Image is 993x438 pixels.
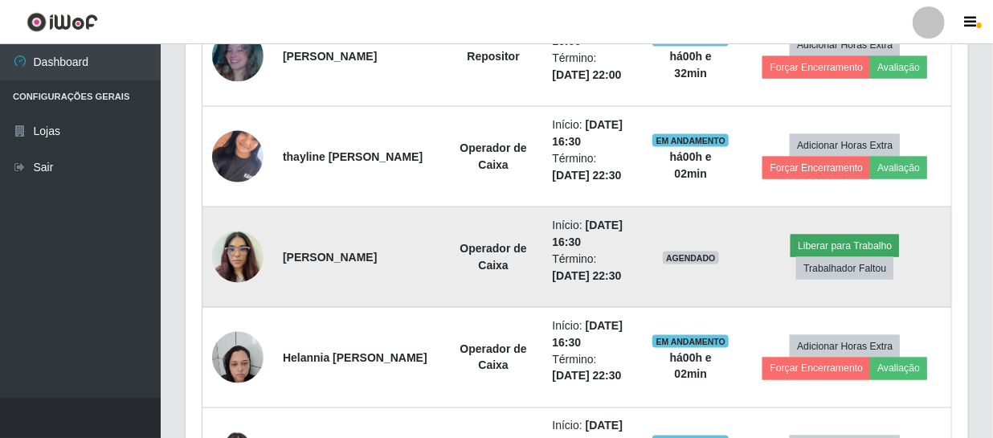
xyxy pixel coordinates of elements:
[796,257,893,280] button: Trabalhador Faltou
[762,358,870,380] button: Forçar Encerramento
[460,342,527,372] strong: Operador de Caixa
[552,117,633,150] li: Início:
[27,12,98,32] img: CoreUI Logo
[552,68,621,81] time: [DATE] 22:00
[212,223,264,291] img: 1743385442240.jpeg
[870,56,927,79] button: Avaliação
[670,50,712,80] strong: há 00 h e 32 min
[790,335,900,358] button: Adicionar Horas Extra
[212,323,264,391] img: 1730987452879.jpeg
[552,269,621,282] time: [DATE] 22:30
[212,31,264,82] img: 1733427416701.jpeg
[652,335,729,348] span: EM ANDAMENTO
[552,351,633,385] li: Término:
[283,351,427,364] strong: Helannia [PERSON_NAME]
[552,50,633,84] li: Término:
[870,358,927,380] button: Avaliação
[552,150,633,184] li: Término:
[790,134,900,157] button: Adicionar Horas Extra
[460,242,527,272] strong: Operador de Caixa
[552,319,623,349] time: [DATE] 16:30
[791,235,899,257] button: Liberar para Trabalho
[212,122,264,190] img: 1742385063633.jpeg
[460,141,527,171] strong: Operador de Caixa
[552,118,623,148] time: [DATE] 16:30
[552,317,633,351] li: Início:
[762,56,870,79] button: Forçar Encerramento
[552,217,633,251] li: Início:
[552,370,621,383] time: [DATE] 22:30
[283,251,377,264] strong: [PERSON_NAME]
[870,157,927,179] button: Avaliação
[670,150,712,180] strong: há 00 h e 02 min
[762,157,870,179] button: Forçar Encerramento
[552,251,633,284] li: Término:
[283,50,377,63] strong: [PERSON_NAME]
[467,50,519,63] strong: Repositor
[790,34,900,56] button: Adicionar Horas Extra
[552,169,621,182] time: [DATE] 22:30
[552,219,623,248] time: [DATE] 16:30
[652,134,729,147] span: EM ANDAMENTO
[283,150,423,163] strong: thayline [PERSON_NAME]
[670,351,712,381] strong: há 00 h e 02 min
[663,252,719,264] span: AGENDADO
